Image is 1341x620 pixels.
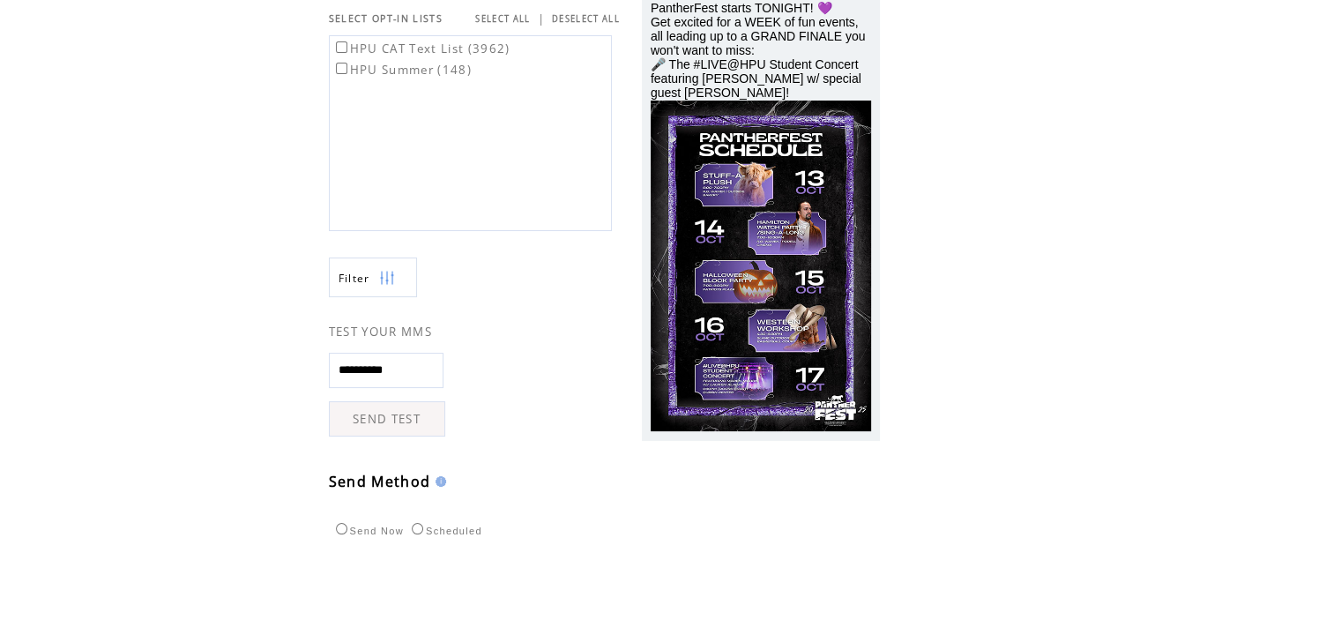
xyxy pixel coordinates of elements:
a: Filter [329,258,417,297]
input: HPU CAT Text List (3962) [336,41,347,53]
span: SELECT OPT-IN LISTS [329,12,443,25]
a: DESELECT ALL [552,13,620,25]
input: Scheduled [412,523,423,534]
label: Send Now [332,526,404,536]
span: TEST YOUR MMS [329,324,432,340]
img: filters.png [379,258,395,298]
span: PantherFest starts TONIGHT! 💜 Get excited for a WEEK of fun events, all leading up to a GRAND FIN... [651,1,866,100]
span: Send Method [329,472,431,491]
label: Scheduled [407,526,482,536]
label: HPU Summer (148) [332,62,472,78]
input: HPU Summer (148) [336,63,347,74]
span: | [538,11,545,26]
span: Show filters [339,271,370,286]
input: Send Now [336,523,347,534]
img: help.gif [430,476,446,487]
a: SEND TEST [329,401,445,437]
label: HPU CAT Text List (3962) [332,41,510,56]
a: SELECT ALL [475,13,530,25]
